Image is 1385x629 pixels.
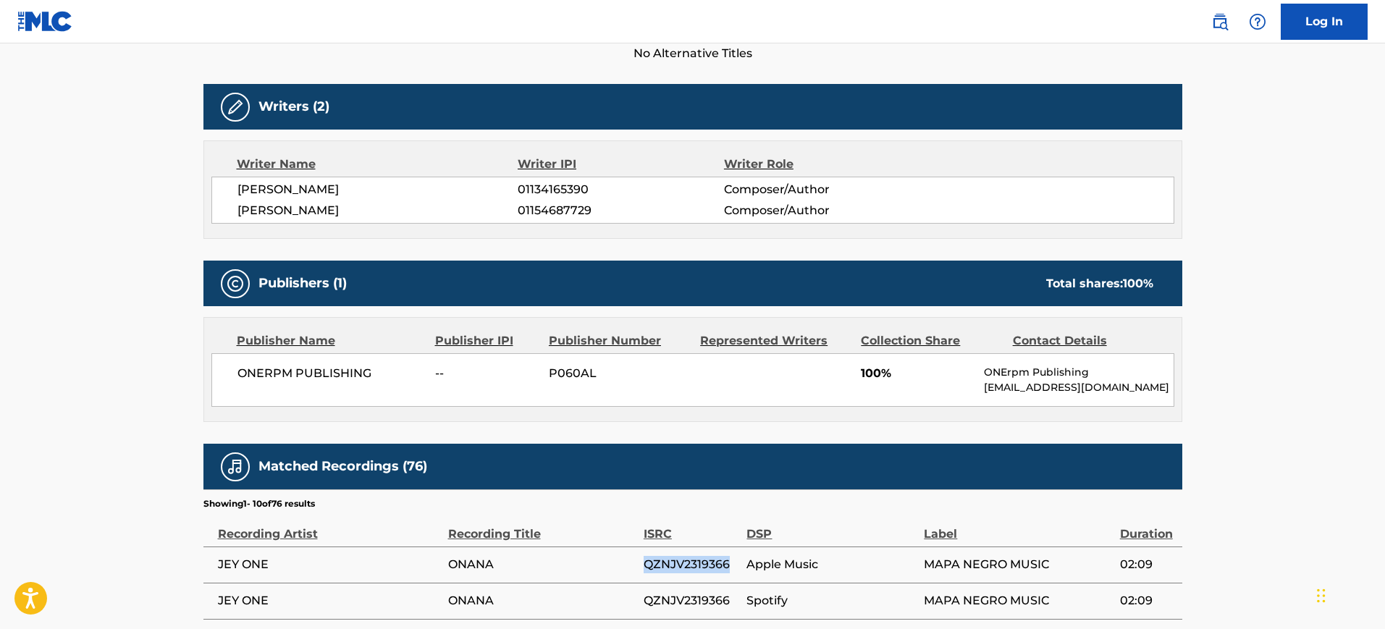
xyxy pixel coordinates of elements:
[1211,13,1229,30] img: search
[237,365,425,382] span: ONERPM PUBLISHING
[924,592,1112,609] span: MAPA NEGRO MUSIC
[1249,13,1266,30] img: help
[435,332,538,350] div: Publisher IPI
[1013,332,1153,350] div: Contact Details
[448,592,636,609] span: ONANA
[700,332,850,350] div: Represented Writers
[724,202,912,219] span: Composer/Author
[1120,556,1175,573] span: 02:09
[258,275,347,292] h5: Publishers (1)
[237,202,518,219] span: [PERSON_NAME]
[258,458,427,475] h5: Matched Recordings (76)
[1317,574,1326,617] div: Arrastrar
[518,181,723,198] span: 01134165390
[924,510,1112,543] div: Label
[644,592,740,609] span: QZNJV2319366
[924,556,1112,573] span: MAPA NEGRO MUSIC
[448,510,636,543] div: Recording Title
[724,181,912,198] span: Composer/Author
[1205,7,1234,36] a: Public Search
[227,275,244,292] img: Publishers
[1046,275,1153,292] div: Total shares:
[984,380,1173,395] p: [EMAIL_ADDRESS][DOMAIN_NAME]
[518,156,724,173] div: Writer IPI
[746,556,917,573] span: Apple Music
[984,365,1173,380] p: ONErpm Publishing
[203,497,315,510] p: Showing 1 - 10 of 76 results
[746,592,917,609] span: Spotify
[1123,276,1153,290] span: 100 %
[218,510,441,543] div: Recording Artist
[1313,560,1385,629] iframe: Chat Widget
[435,365,538,382] span: --
[17,11,73,32] img: MLC Logo
[258,98,329,115] h5: Writers (2)
[237,332,424,350] div: Publisher Name
[644,556,740,573] span: QZNJV2319366
[227,98,244,116] img: Writers
[1313,560,1385,629] div: Widget de chat
[218,556,441,573] span: JEY ONE
[1281,4,1368,40] a: Log In
[227,458,244,476] img: Matched Recordings
[1243,7,1272,36] div: Help
[237,156,518,173] div: Writer Name
[1120,510,1175,543] div: Duration
[518,202,723,219] span: 01154687729
[218,592,441,609] span: JEY ONE
[644,510,740,543] div: ISRC
[724,156,912,173] div: Writer Role
[549,365,689,382] span: P060AL
[237,181,518,198] span: [PERSON_NAME]
[1120,592,1175,609] span: 02:09
[448,556,636,573] span: ONANA
[861,365,973,382] span: 100%
[549,332,689,350] div: Publisher Number
[861,332,1001,350] div: Collection Share
[203,45,1182,62] span: No Alternative Titles
[746,510,917,543] div: DSP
